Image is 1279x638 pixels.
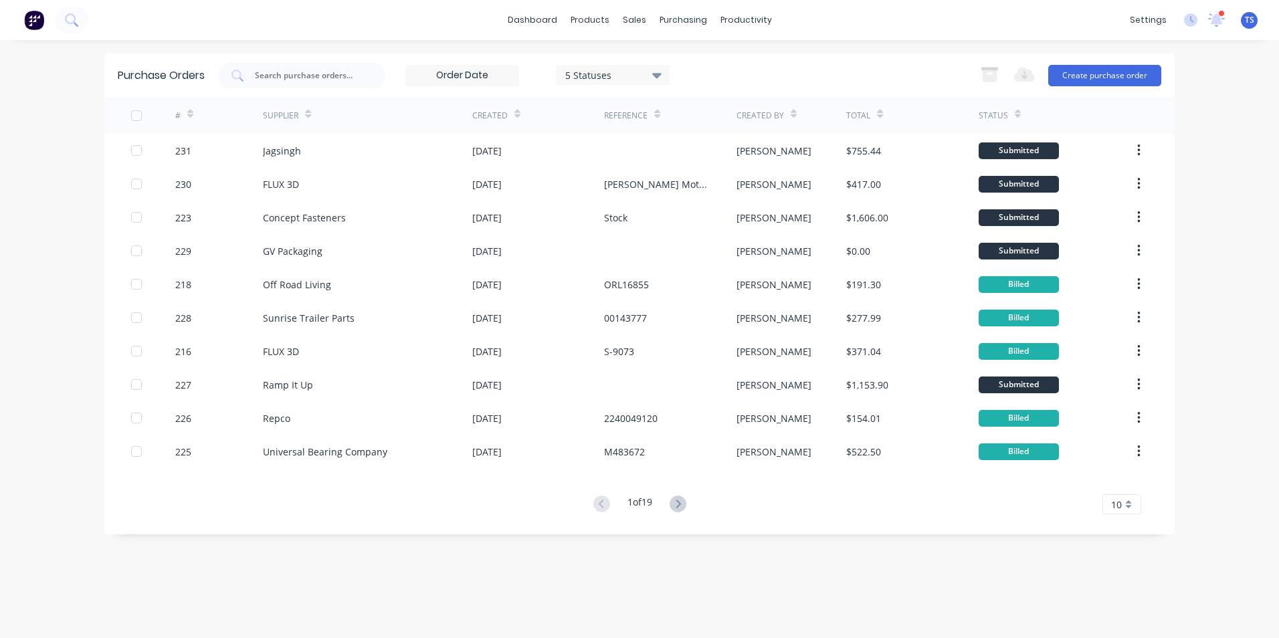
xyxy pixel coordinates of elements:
div: 226 [175,411,191,425]
div: Billed [979,343,1059,360]
div: Ramp It Up [263,378,313,392]
div: $277.99 [846,311,881,325]
div: [DATE] [472,177,502,191]
div: $371.04 [846,344,881,358]
div: productivity [714,10,779,30]
div: sales [616,10,653,30]
div: 228 [175,311,191,325]
div: Purchase Orders [118,68,205,84]
div: 5 Statuses [565,68,661,82]
input: Order Date [406,66,518,86]
div: [DATE] [472,211,502,225]
div: 216 [175,344,191,358]
div: M483672 [604,445,645,459]
input: Search purchase orders... [254,69,365,82]
div: Submitted [979,142,1059,159]
div: [DATE] [472,144,502,158]
div: Reference [604,110,648,122]
div: [PERSON_NAME] [736,411,811,425]
div: Billed [979,310,1059,326]
div: [PERSON_NAME] [736,344,811,358]
div: $1,153.90 [846,378,888,392]
div: [DATE] [472,278,502,292]
div: 225 [175,445,191,459]
div: [DATE] [472,378,502,392]
div: Status [979,110,1008,122]
div: Submitted [979,243,1059,259]
div: $417.00 [846,177,881,191]
div: Created By [736,110,784,122]
div: Supplier [263,110,298,122]
div: [DATE] [472,344,502,358]
div: Created [472,110,508,122]
div: S-9073 [604,344,634,358]
div: [DATE] [472,244,502,258]
div: [DATE] [472,311,502,325]
div: 230 [175,177,191,191]
div: Jagsingh [263,144,301,158]
div: [PERSON_NAME] [736,278,811,292]
div: [PERSON_NAME] [736,144,811,158]
div: [DATE] [472,411,502,425]
div: [PERSON_NAME] [736,244,811,258]
div: 229 [175,244,191,258]
div: Stock [604,211,627,225]
div: Concept Fasteners [263,211,346,225]
div: [PERSON_NAME] [736,311,811,325]
div: Sunrise Trailer Parts [263,311,355,325]
div: $755.44 [846,144,881,158]
div: 00143777 [604,311,647,325]
div: GV Packaging [263,244,322,258]
div: $522.50 [846,445,881,459]
div: $1,606.00 [846,211,888,225]
div: [PERSON_NAME] [736,211,811,225]
div: 223 [175,211,191,225]
div: [PERSON_NAME] [736,378,811,392]
div: FLUX 3D [263,177,299,191]
div: Billed [979,276,1059,293]
div: Total [846,110,870,122]
div: 231 [175,144,191,158]
div: 2240049120 [604,411,658,425]
div: Submitted [979,209,1059,226]
div: Universal Bearing Company [263,445,387,459]
div: $154.01 [846,411,881,425]
div: $191.30 [846,278,881,292]
div: # [175,110,181,122]
div: Submitted [979,176,1059,193]
div: [DATE] [472,445,502,459]
div: Submitted [979,377,1059,393]
div: settings [1123,10,1173,30]
div: 218 [175,278,191,292]
div: Billed [979,410,1059,427]
button: Create purchase order [1048,65,1161,86]
div: products [564,10,616,30]
div: $0.00 [846,244,870,258]
div: purchasing [653,10,714,30]
div: FLUX 3D [263,344,299,358]
div: [PERSON_NAME] [736,445,811,459]
img: Factory [24,10,44,30]
a: dashboard [501,10,564,30]
div: Off Road Living [263,278,331,292]
span: TS [1245,14,1254,26]
div: Billed [979,443,1059,460]
div: 227 [175,378,191,392]
div: 1 of 19 [627,495,652,514]
div: [PERSON_NAME] [736,177,811,191]
div: [PERSON_NAME] Motors [604,177,709,191]
div: Repco [263,411,290,425]
span: 10 [1111,498,1122,512]
div: ORL16855 [604,278,649,292]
